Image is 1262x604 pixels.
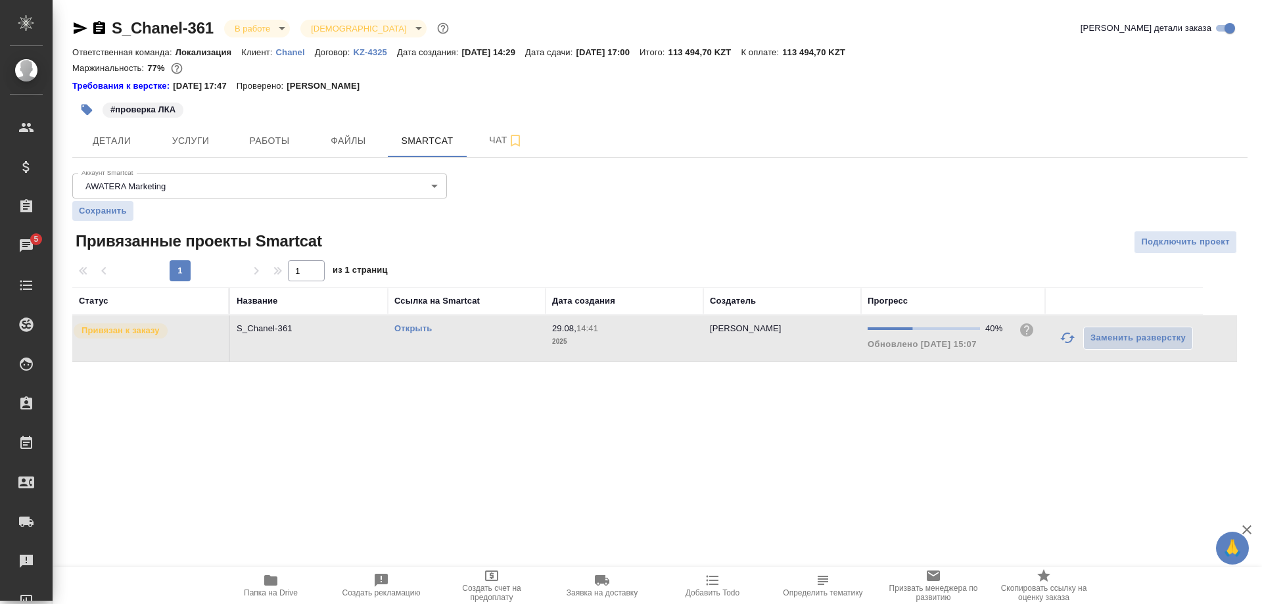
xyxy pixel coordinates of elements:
a: 5 [3,229,49,262]
svg: Подписаться [507,133,523,149]
p: 14:41 [576,323,598,333]
span: Детали [80,133,143,149]
p: Итого: [640,47,668,57]
button: Добавить тэг [72,95,101,124]
button: Заменить разверстку [1083,327,1193,350]
p: 113 494,70 KZT [668,47,741,57]
p: S_Chanel-361 [237,322,381,335]
span: проверка ЛКА [101,103,185,114]
p: Локализация [175,47,242,57]
div: Название [237,294,277,308]
button: Сохранить [72,201,133,221]
div: Создатель [710,294,756,308]
a: Открыть [394,323,432,333]
div: Нажми, чтобы открыть папку с инструкцией [72,80,173,93]
button: 3421.00 RUB; [168,60,185,77]
a: Требования к верстке: [72,80,173,93]
p: К оплате: [741,47,782,57]
span: Чат [475,132,538,149]
p: Привязан к заказу [82,324,160,337]
p: Маржинальность: [72,63,147,73]
p: [PERSON_NAME] [710,323,782,333]
span: [PERSON_NAME] детали заказа [1081,22,1211,35]
p: 29.08, [552,323,576,333]
div: В работе [224,20,290,37]
p: KZ-4325 [353,47,397,57]
div: Дата создания [552,294,615,308]
p: Дата сдачи: [525,47,576,57]
p: [DATE] 14:29 [461,47,525,57]
div: Ссылка на Smartcat [394,294,480,308]
a: KZ-4325 [353,46,397,57]
span: Работы [238,133,301,149]
p: [DATE] 17:47 [173,80,237,93]
button: Скопировать ссылку для ЯМессенджера [72,20,88,36]
span: 5 [26,233,46,246]
p: [DATE] 17:00 [576,47,640,57]
div: Статус [79,294,108,308]
button: AWATERA Marketing [82,181,170,192]
div: AWATERA Marketing [72,174,447,198]
button: 🙏 [1216,532,1249,565]
div: В работе [300,20,426,37]
button: Скопировать ссылку [91,20,107,36]
p: Ответственная команда: [72,47,175,57]
button: [DEMOGRAPHIC_DATA] [307,23,410,34]
p: 113 494,70 KZT [782,47,855,57]
button: В работе [231,23,274,34]
p: Проверено: [237,80,287,93]
p: 2025 [552,335,697,348]
div: Прогресс [868,294,908,308]
a: S_Chanel-361 [112,19,214,37]
span: Файлы [317,133,380,149]
p: Клиент: [241,47,275,57]
span: Услуги [159,133,222,149]
span: из 1 страниц [333,262,388,281]
span: Smartcat [396,133,459,149]
button: Подключить проект [1134,231,1237,254]
button: Обновить прогресс [1052,322,1083,354]
p: #проверка ЛКА [110,103,175,116]
span: 🙏 [1221,534,1244,562]
span: Обновлено [DATE] 15:07 [868,339,977,349]
p: 77% [147,63,168,73]
a: Chanel [276,46,315,57]
span: Заменить разверстку [1090,331,1186,346]
p: Дата создания: [397,47,461,57]
div: 40% [985,322,1008,335]
span: Сохранить [79,204,127,218]
span: Привязанные проекты Smartcat [72,231,322,252]
p: [PERSON_NAME] [287,80,369,93]
p: Договор: [315,47,354,57]
p: Chanel [276,47,315,57]
span: Подключить проект [1141,235,1230,250]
